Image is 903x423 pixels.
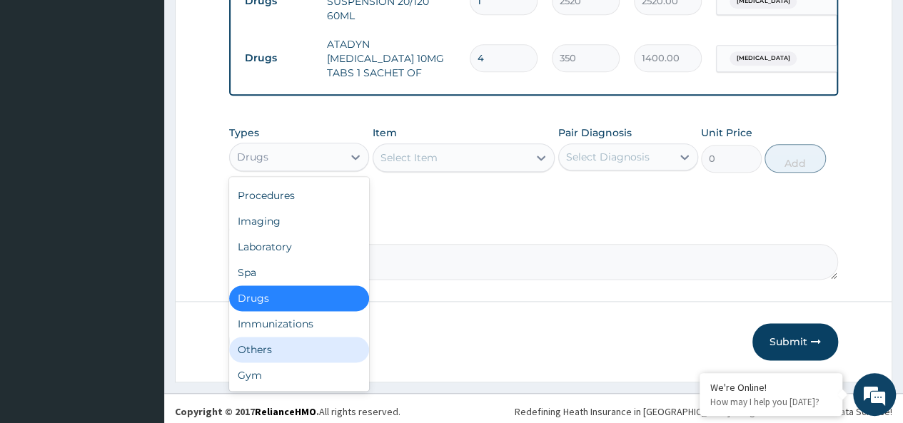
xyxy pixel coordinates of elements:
div: Immunizations [229,311,369,337]
button: Add [765,144,825,173]
label: Item [373,126,397,140]
div: Select Diagnosis [566,150,650,164]
img: d_794563401_company_1708531726252_794563401 [26,71,58,107]
div: Redefining Heath Insurance in [GEOGRAPHIC_DATA] using Telemedicine and Data Science! [515,404,892,419]
div: Drugs [237,150,268,164]
a: RelianceHMO [255,405,316,418]
td: Drugs [238,45,320,71]
div: Others [229,337,369,362]
div: Minimize live chat window [234,7,268,41]
td: ATADYN [MEDICAL_DATA] 10MG TABS 1 SACHET OF [320,30,463,87]
span: [MEDICAL_DATA] [730,51,797,66]
div: We're Online! [710,381,832,394]
button: Submit [752,323,838,360]
span: We're online! [83,123,197,267]
div: Procedures [229,183,369,208]
div: Gym [229,362,369,388]
div: Imaging [229,208,369,234]
div: Select Item [380,151,438,165]
label: Types [229,127,259,139]
div: Laboratory [229,234,369,260]
p: How may I help you today? [710,396,832,408]
label: Unit Price [701,126,752,140]
textarea: Type your message and hit 'Enter' [7,276,272,326]
label: Pair Diagnosis [558,126,632,140]
label: Comment [229,224,838,236]
div: Spa [229,260,369,285]
div: Chat with us now [74,80,240,98]
strong: Copyright © 2017 . [175,405,319,418]
div: Drugs [229,285,369,311]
